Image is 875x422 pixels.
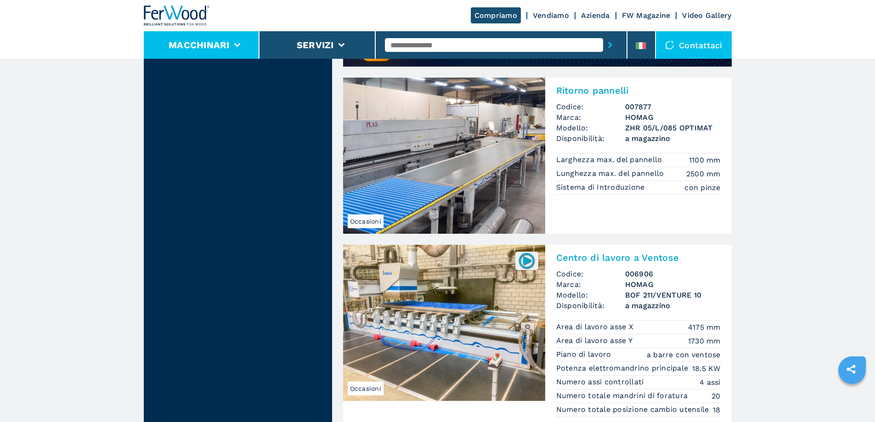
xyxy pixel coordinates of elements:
[625,279,721,290] h3: HOMAG
[836,381,868,415] iframe: Chat
[556,377,646,387] p: Numero assi controllati
[581,11,610,20] a: Azienda
[688,322,721,332] em: 4175 mm
[169,39,230,51] button: Macchinari
[556,279,625,290] span: Marca:
[533,11,569,20] a: Vendiamo
[556,169,666,179] p: Lunghezza max. del pannello
[348,214,384,228] span: Occasioni
[556,112,625,123] span: Marca:
[622,11,671,20] a: FW Magazine
[688,336,721,346] em: 1730 mm
[343,78,545,234] img: Ritorno pannelli HOMAG ZHR 05/L/085 OPTIMAT
[556,336,635,346] p: Area di lavoro asse Y
[471,7,521,23] a: Compriamo
[625,290,721,300] h3: BOF 211/VENTURE 10
[556,300,625,311] span: Disponibilità:
[603,34,617,56] button: submit-button
[665,40,674,50] img: Contattaci
[556,363,691,373] p: Potenza elettromandrino principale
[343,78,732,234] a: Ritorno pannelli HOMAG ZHR 05/L/085 OPTIMATOccasioniRitorno pannelliCodice:007877Marca:HOMAGModel...
[840,358,863,381] a: sharethis
[700,377,721,388] em: 4 assi
[625,101,721,112] h3: 007877
[556,123,625,133] span: Modello:
[656,31,732,59] div: Contattaci
[556,182,647,192] p: Sistema di Introduzione
[713,405,721,415] em: 18
[297,39,334,51] button: Servizi
[625,112,721,123] h3: HOMAG
[343,245,545,401] img: Centro di lavoro a Ventose HOMAG BOF 211/VENTURE 10
[556,391,690,401] p: Numero totale mandrini di foratura
[556,155,665,165] p: Larghezza max. del pannello
[689,155,721,165] em: 1100 mm
[556,133,625,144] span: Disponibilità:
[625,133,721,144] span: a magazzino
[556,290,625,300] span: Modello:
[556,405,711,415] p: Numero totale posizione cambio utensile
[556,252,721,263] h2: Centro di lavoro a Ventose
[518,252,536,270] img: 006906
[684,182,720,193] em: con pinze
[647,349,721,360] em: a barre con ventose
[686,169,721,179] em: 2500 mm
[556,269,625,279] span: Codice:
[682,11,731,20] a: Video Gallery
[556,101,625,112] span: Codice:
[348,382,384,395] span: Occasioni
[556,85,721,96] h2: Ritorno pannelli
[556,349,614,360] p: Piano di lavoro
[625,269,721,279] h3: 006906
[625,300,721,311] span: a magazzino
[711,391,721,401] em: 20
[556,322,636,332] p: Area di lavoro asse X
[144,6,210,26] img: Ferwood
[692,363,721,374] em: 18.5 KW
[625,123,721,133] h3: ZHR 05/L/085 OPTIMAT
